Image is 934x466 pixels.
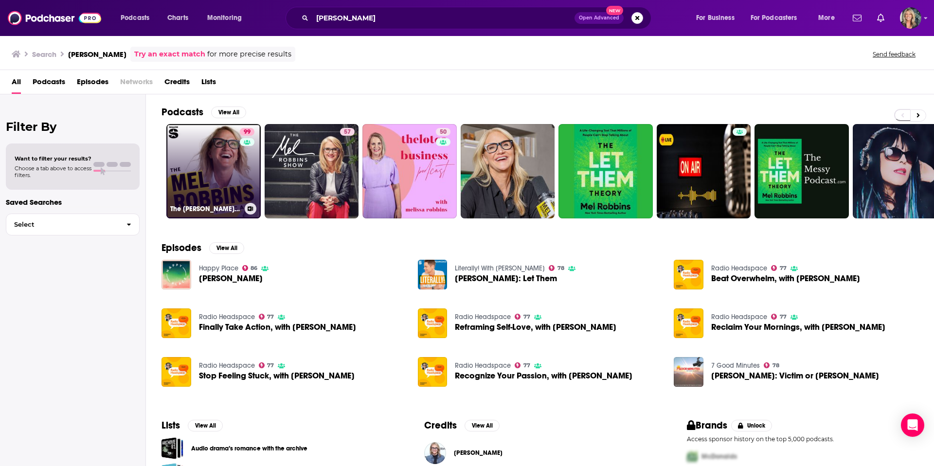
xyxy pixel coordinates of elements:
[674,357,703,387] img: Mel Robbins: Victim or Victor
[242,265,258,271] a: 86
[696,11,735,25] span: For Business
[162,260,191,289] img: Mel Robbins
[900,7,921,29] button: Show profile menu
[295,7,661,29] div: Search podcasts, credits, & more...
[6,221,119,228] span: Select
[259,314,274,320] a: 77
[162,242,201,254] h2: Episodes
[161,10,194,26] a: Charts
[162,419,180,431] h2: Lists
[674,260,703,289] img: Beat Overwhelm, with Mel Robbins
[68,50,126,59] h3: [PERSON_NAME]
[162,242,244,254] a: EpisodesView All
[162,106,246,118] a: PodcastsView All
[33,74,65,94] a: Podcasts
[267,363,274,368] span: 77
[418,260,448,289] img: Mel Robbins: Let Them
[780,315,787,319] span: 77
[267,315,274,319] span: 77
[259,362,274,368] a: 77
[711,372,879,380] span: [PERSON_NAME]: Victim or [PERSON_NAME]
[424,419,500,431] a: CreditsView All
[557,266,564,270] span: 78
[211,107,246,118] button: View All
[114,10,162,26] button: open menu
[134,49,205,60] a: Try an exact match
[12,74,21,94] a: All
[455,372,632,380] span: Recognize Your Passion, with [PERSON_NAME]
[711,372,879,380] a: Mel Robbins: Victim or Victor
[771,265,787,271] a: 77
[772,363,779,368] span: 78
[455,274,557,283] span: [PERSON_NAME]: Let Them
[687,435,918,443] p: Access sponsor history on the top 5,000 podcasts.
[344,127,351,137] span: 57
[689,10,747,26] button: open menu
[201,74,216,94] a: Lists
[15,165,91,179] span: Choose a tab above to access filters.
[418,308,448,338] img: Reframing Self-Love, with Mel Robbins
[900,7,921,29] span: Logged in as lisa.beech
[454,449,503,457] a: Mel Robbins
[8,9,101,27] img: Podchaser - Follow, Share and Rate Podcasts
[549,265,564,271] a: 78
[579,16,619,20] span: Open Advanced
[424,419,457,431] h2: Credits
[436,128,450,136] a: 50
[162,357,191,387] img: Stop Feeling Stuck, with Mel Robbins
[454,449,503,457] span: [PERSON_NAME]
[901,413,924,437] div: Open Intercom Messenger
[162,308,191,338] img: Finally Take Action, with Mel Robbins
[166,124,261,218] a: 99The [PERSON_NAME] Podcast
[515,314,530,320] a: 77
[207,11,242,25] span: Monitoring
[701,452,737,461] span: McDonalds
[418,357,448,387] img: Recognize Your Passion, with Mel Robbins
[751,11,797,25] span: For Podcasters
[455,274,557,283] a: Mel Robbins: Let Them
[312,10,575,26] input: Search podcasts, credits, & more...
[870,50,918,58] button: Send feedback
[455,361,511,370] a: Radio Headspace
[77,74,108,94] span: Episodes
[251,266,257,270] span: 86
[731,420,772,431] button: Unlock
[199,274,263,283] a: Mel Robbins
[575,12,624,24] button: Open AdvancedNew
[606,6,624,15] span: New
[199,323,356,331] a: Finally Take Action, with Mel Robbins
[162,437,183,459] a: Audio drama’s romance with the archive
[162,106,203,118] h2: Podcasts
[818,11,835,25] span: More
[711,361,760,370] a: 7 Good Minutes
[6,120,140,134] h2: Filter By
[523,363,530,368] span: 77
[199,361,255,370] a: Radio Headspace
[711,313,767,321] a: Radio Headspace
[711,323,885,331] a: Reclaim Your Mornings, with Mel Robbins
[121,11,149,25] span: Podcasts
[764,362,779,368] a: 78
[674,308,703,338] img: Reclaim Your Mornings, with Mel Robbins
[15,155,91,162] span: Want to filter your results?
[455,323,616,331] a: Reframing Self-Love, with Mel Robbins
[199,264,238,272] a: Happy Place
[167,11,188,25] span: Charts
[191,443,307,454] a: Audio drama’s romance with the archive
[240,128,254,136] a: 99
[199,372,355,380] span: Stop Feeling Stuck, with [PERSON_NAME]
[170,205,241,213] h3: The [PERSON_NAME] Podcast
[687,419,727,431] h2: Brands
[32,50,56,59] h3: Search
[455,313,511,321] a: Radio Headspace
[164,74,190,94] a: Credits
[362,124,457,218] a: 50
